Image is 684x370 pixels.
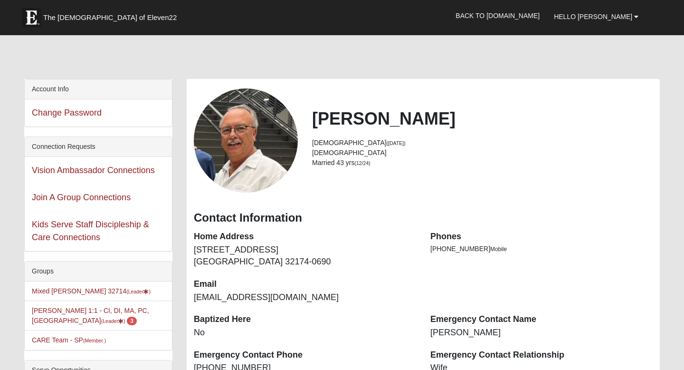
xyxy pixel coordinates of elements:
dt: Emergency Contact Relationship [430,349,653,361]
dt: Baptized Here [194,313,416,326]
div: Connection Requests [25,137,172,157]
div: Groups [25,262,172,282]
a: Mixed [PERSON_NAME] 32714(Leader) [32,287,151,295]
a: The [DEMOGRAPHIC_DATA] of Eleven22 [17,3,207,27]
h3: Contact Information [194,211,653,225]
div: Account Info [25,79,172,99]
a: Vision Ambassador Connections [32,166,155,175]
li: Married 43 yrs [312,158,653,168]
a: Kids Serve Staff Discipleship & Care Connections [32,220,149,242]
a: CARE Team - SP(Member ) [32,336,106,344]
li: [DEMOGRAPHIC_DATA] [312,138,653,148]
li: [DEMOGRAPHIC_DATA] [312,148,653,158]
dd: [EMAIL_ADDRESS][DOMAIN_NAME] [194,292,416,304]
dt: Emergency Contact Name [430,313,653,326]
dt: Home Address [194,231,416,243]
a: Hello [PERSON_NAME] [547,5,646,29]
dt: Emergency Contact Phone [194,349,416,361]
h2: [PERSON_NAME] [312,108,653,129]
dd: [STREET_ADDRESS] [GEOGRAPHIC_DATA] 32174-0690 [194,244,416,268]
span: The [DEMOGRAPHIC_DATA] of Eleven22 [43,13,177,22]
small: ([DATE]) [387,140,406,146]
dt: Phones [430,231,653,243]
span: Mobile [490,246,507,253]
img: Eleven22 logo [22,8,41,27]
a: [PERSON_NAME] 1:1 - CI, DI, MA, PC, [GEOGRAPHIC_DATA](Leader) 3 [32,307,149,324]
small: (12/24) [354,160,370,166]
a: View Fullsize Photo [194,88,298,193]
dd: [PERSON_NAME] [430,327,653,339]
dt: Email [194,278,416,291]
a: Back to [DOMAIN_NAME] [448,4,547,28]
li: [PHONE_NUMBER] [430,244,653,254]
a: Join A Group Connections [32,193,131,202]
span: Hello [PERSON_NAME] [554,13,632,20]
small: (Member ) [83,338,106,343]
a: Change Password [32,108,102,117]
small: (Leader ) [101,318,125,324]
small: (Leader ) [126,289,151,294]
dd: No [194,327,416,339]
span: number of pending members [127,317,137,325]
